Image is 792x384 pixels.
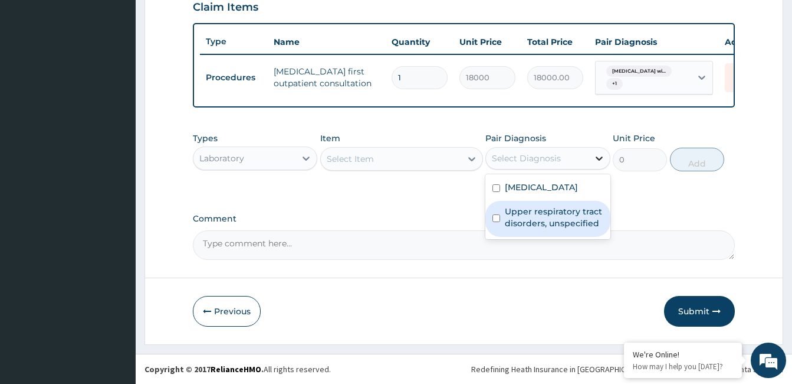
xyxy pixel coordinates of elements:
[492,152,561,164] div: Select Diagnosis
[613,132,655,144] label: Unit Price
[386,30,453,54] th: Quantity
[268,30,386,54] th: Name
[606,66,672,77] span: [MEDICAL_DATA] wi...
[606,78,623,90] span: + 1
[136,354,792,384] footer: All rights reserved.
[670,148,724,171] button: Add
[471,363,783,375] div: Redefining Heath Insurance in [GEOGRAPHIC_DATA] using Telemedicine and Data Science!
[327,153,374,165] div: Select Item
[589,30,719,54] th: Pair Diagnosis
[633,362,733,372] p: How may I help you today?
[485,132,546,144] label: Pair Diagnosis
[193,6,222,34] div: Minimize live chat window
[633,349,733,360] div: We're Online!
[211,364,261,375] a: RelianceHMO
[200,67,268,89] td: Procedures
[193,214,735,224] label: Comment
[193,134,218,144] label: Types
[200,31,268,53] th: Type
[199,152,244,164] div: Laboratory
[719,30,778,54] th: Actions
[68,116,163,236] span: We're online!
[453,30,521,54] th: Unit Price
[320,132,340,144] label: Item
[61,66,198,82] div: Chat with us now
[268,60,386,95] td: [MEDICAL_DATA] first outpatient consultation
[144,364,264,375] strong: Copyright © 2017 .
[193,1,258,14] h3: Claim Items
[521,30,589,54] th: Total Price
[6,258,225,299] textarea: Type your message and hit 'Enter'
[505,181,578,193] label: [MEDICAL_DATA]
[22,59,48,89] img: d_794563401_company_1708531726252_794563401
[664,296,735,327] button: Submit
[193,296,261,327] button: Previous
[505,206,603,229] label: Upper respiratory tract disorders, unspecified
